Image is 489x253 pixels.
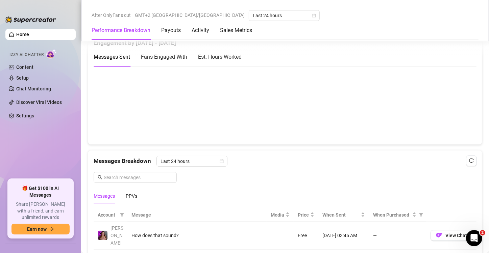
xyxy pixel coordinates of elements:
a: Setup [16,75,29,81]
span: Last 24 hours [253,10,316,21]
img: AI Chatter [46,49,57,59]
div: PPVs [126,192,137,200]
th: Price [294,208,318,222]
span: GMT+2 [GEOGRAPHIC_DATA]/[GEOGRAPHIC_DATA] [135,10,245,20]
span: filter [418,210,424,220]
span: Account [98,211,117,219]
span: Media [271,211,284,219]
span: When Sent [322,211,360,219]
a: Home [16,32,29,37]
span: After OnlyFans cut [92,10,131,20]
th: When Purchased [369,208,426,222]
span: calendar [312,13,316,18]
span: filter [120,213,124,217]
div: Performance Breakdown [92,26,150,34]
span: Izzy AI Chatter [9,52,44,58]
td: — [369,222,426,250]
th: Message [127,208,267,222]
span: search [98,175,102,180]
div: Messages Breakdown [94,156,476,167]
span: filter [119,210,125,220]
div: Payouts [161,26,181,34]
a: OFView Chat [431,234,472,240]
span: reload [469,158,474,163]
div: Sales Metrics [220,26,252,34]
img: allison [98,231,107,240]
span: calendar [220,159,224,163]
div: Messages [94,192,115,200]
span: Share [PERSON_NAME] with a friend, and earn unlimited rewards [11,201,70,221]
td: Free [294,222,318,250]
button: OFView Chat [431,230,472,241]
button: Earn nowarrow-right [11,224,70,234]
a: Chat Monitoring [16,86,51,91]
a: Settings [16,113,34,118]
th: Media [267,208,294,222]
span: filter [419,213,423,217]
img: OF [436,232,443,238]
span: 2 [480,230,485,235]
span: View Chat [445,233,467,238]
a: Discover Viral Videos [16,100,62,105]
span: Messages Sent [94,54,130,60]
input: Search messages [104,174,173,181]
iframe: Intercom live chat [466,230,482,246]
div: Est. Hours Worked [198,53,242,61]
div: Activity [192,26,209,34]
span: 🎁 Get $100 in AI Messages [11,185,70,198]
span: When Purchased [373,211,411,219]
div: How does that sound? [131,232,263,239]
th: When Sent [318,208,369,222]
img: logo-BBDzfeDw.svg [5,16,56,23]
span: Earn now [27,226,47,232]
span: Fans Engaged With [141,54,187,60]
span: [PERSON_NAME] [111,225,123,246]
td: [DATE] 03:45 AM [318,222,369,250]
span: Price [298,211,309,219]
span: Last 24 hours [161,156,223,166]
span: arrow-right [49,227,54,231]
a: Content [16,64,33,70]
